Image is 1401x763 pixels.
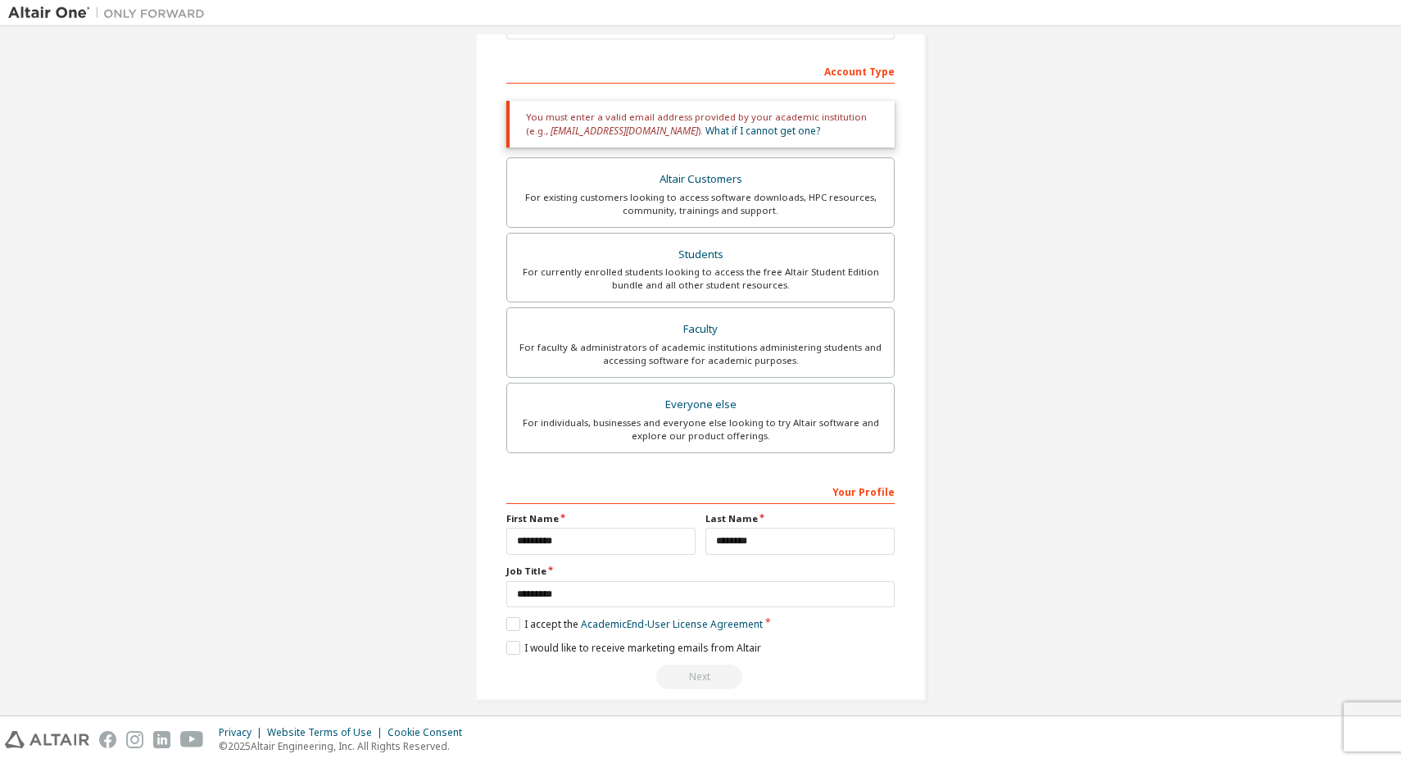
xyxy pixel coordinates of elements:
div: Website Terms of Use [267,726,388,739]
div: Privacy [219,726,267,739]
div: Everyone else [517,393,884,416]
div: Students [517,243,884,266]
label: I would like to receive marketing emails from Altair [506,641,761,655]
div: For existing customers looking to access software downloads, HPC resources, community, trainings ... [517,191,884,217]
div: You need to provide your academic email [506,665,895,689]
div: You must enter a valid email address provided by your academic institution (e.g., ). [506,101,895,148]
div: For currently enrolled students looking to access the free Altair Student Edition bundle and all ... [517,266,884,292]
img: youtube.svg [180,731,204,748]
div: Cookie Consent [388,726,472,739]
label: I accept the [506,617,763,631]
img: linkedin.svg [153,731,170,748]
div: Your Profile [506,478,895,504]
a: Academic End-User License Agreement [581,617,763,631]
img: altair_logo.svg [5,731,89,748]
a: What if I cannot get one? [705,124,820,138]
img: facebook.svg [99,731,116,748]
img: Altair One [8,5,213,21]
img: instagram.svg [126,731,143,748]
div: For faculty & administrators of academic institutions administering students and accessing softwa... [517,341,884,367]
span: [EMAIL_ADDRESS][DOMAIN_NAME] [551,124,698,138]
label: Job Title [506,565,895,578]
div: For individuals, businesses and everyone else looking to try Altair software and explore our prod... [517,416,884,443]
div: Account Type [506,57,895,84]
div: Faculty [517,318,884,341]
div: Altair Customers [517,168,884,191]
label: Last Name [705,512,895,525]
p: © 2025 Altair Engineering, Inc. All Rights Reserved. [219,739,472,753]
label: First Name [506,512,696,525]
